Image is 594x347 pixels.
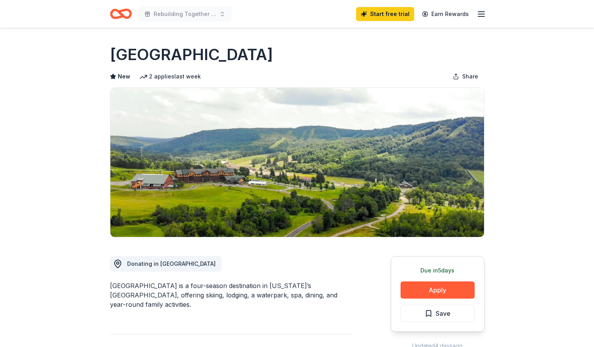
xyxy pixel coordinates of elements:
[118,72,130,81] span: New
[401,305,475,322] button: Save
[110,44,273,66] h1: [GEOGRAPHIC_DATA]
[356,7,414,21] a: Start free trial
[401,266,475,275] div: Due in 5 days
[417,7,473,21] a: Earn Rewards
[127,260,216,267] span: Donating in [GEOGRAPHIC_DATA]
[110,88,484,237] img: Image for Greek Peak Mountain Resort
[140,72,201,81] div: 2 applies last week
[110,5,132,23] a: Home
[436,308,450,319] span: Save
[462,72,478,81] span: Share
[447,69,484,84] button: Share
[154,9,216,19] span: Rebuilding Together [PERSON_NAME] Valley's Golf Fundraiser
[138,6,232,22] button: Rebuilding Together [PERSON_NAME] Valley's Golf Fundraiser
[110,281,353,309] div: [GEOGRAPHIC_DATA] is a four-season destination in [US_STATE]’s [GEOGRAPHIC_DATA], offering skiing...
[401,281,475,299] button: Apply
